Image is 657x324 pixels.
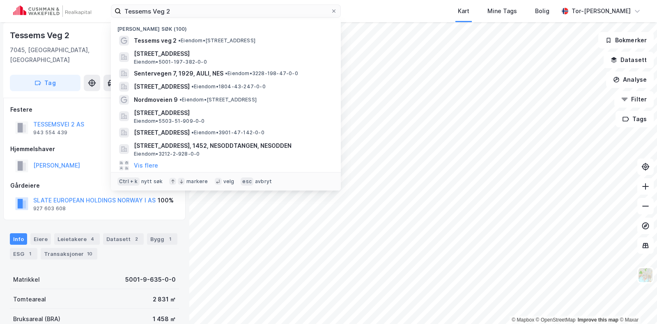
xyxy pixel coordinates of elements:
div: Festere [10,105,179,115]
button: Tags [616,111,654,127]
button: Tag [10,75,80,91]
img: Z [638,267,653,283]
input: Søk på adresse, matrikkel, gårdeiere, leietakere eller personer [121,5,331,17]
a: OpenStreetMap [536,317,576,323]
div: Bygg [147,233,177,245]
span: [STREET_ADDRESS], 1452, NESODDTANGEN, NESODDEN [134,141,331,151]
span: Eiendom • [STREET_ADDRESS] [179,97,257,103]
div: 2 [132,235,140,243]
span: [STREET_ADDRESS] [134,49,331,59]
div: velg [223,178,234,185]
div: 10 [85,250,94,258]
span: • [225,70,227,76]
div: ESG [10,248,37,260]
div: Datasett [103,233,144,245]
span: • [191,129,194,136]
span: Eiendom • 3901-47-142-0-0 [191,129,264,136]
div: Gårdeiere [10,181,179,191]
div: Kart [458,6,469,16]
span: Eiendom • 5503-51-909-0-0 [134,118,205,124]
a: Mapbox [512,317,534,323]
span: Eiendom • 3212-2-928-0-0 [134,151,200,157]
div: 1 458 ㎡ [153,314,176,324]
div: 1 [26,250,34,258]
div: 1 [166,235,174,243]
div: Tor-[PERSON_NAME] [572,6,631,16]
div: Matrikkel [13,275,40,285]
span: Eiendom • 5001-197-382-0-0 [134,59,207,65]
div: Leietakere [54,233,100,245]
button: Datasett [604,52,654,68]
span: [STREET_ADDRESS] [134,82,190,92]
a: Improve this map [578,317,618,323]
button: Analyse [606,71,654,88]
span: Eiendom • 1804-43-247-0-0 [191,83,266,90]
span: Eiendom • 3228-198-47-0-0 [225,70,298,77]
span: • [179,97,182,103]
div: 7045, [GEOGRAPHIC_DATA], [GEOGRAPHIC_DATA] [10,45,117,65]
div: 927 603 608 [33,205,66,212]
div: Ctrl + k [117,177,140,186]
button: Vis flere [134,161,158,170]
div: Hjemmelshaver [10,144,179,154]
div: Info [10,233,27,245]
span: Nordmoveien 9 [134,95,178,105]
iframe: Chat Widget [616,285,657,324]
div: markere [186,178,208,185]
button: Filter [614,91,654,108]
div: nytt søk [141,178,163,185]
div: avbryt [255,178,272,185]
div: 5001-9-635-0-0 [125,275,176,285]
div: Tomteareal [13,294,46,304]
div: Tessems Veg 2 [10,29,71,42]
span: • [191,83,194,90]
div: Transaksjoner [41,248,97,260]
div: Bruksareal (BRA) [13,314,60,324]
span: • [178,37,181,44]
div: Eiere [30,233,51,245]
span: [STREET_ADDRESS] [134,128,190,138]
div: 943 554 439 [33,129,67,136]
span: Sentervegen 7, 1929, AULI, NES [134,69,223,78]
div: Bolig [535,6,549,16]
span: Tessems veg 2 [134,36,177,46]
div: 2 831 ㎡ [153,294,176,304]
div: 100% [158,195,174,205]
div: Kontrollprogram for chat [616,285,657,324]
div: esc [241,177,253,186]
div: [PERSON_NAME] søk (100) [111,19,341,34]
div: Mine Tags [487,6,517,16]
img: cushman-wakefield-realkapital-logo.202ea83816669bd177139c58696a8fa1.svg [13,5,91,17]
span: [STREET_ADDRESS] [134,108,331,118]
span: Eiendom • [STREET_ADDRESS] [178,37,255,44]
button: Bokmerker [598,32,654,48]
div: 4 [88,235,96,243]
